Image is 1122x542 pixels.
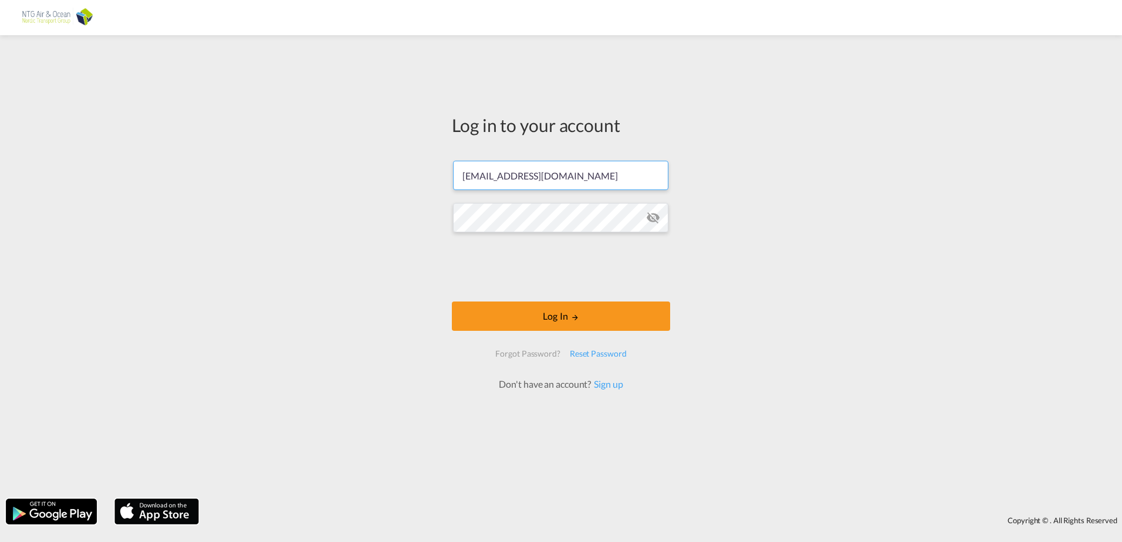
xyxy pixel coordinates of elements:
[18,5,97,31] img: e656f910b01211ecad38b5b032e214e6.png
[472,244,650,290] iframe: reCAPTCHA
[452,113,670,137] div: Log in to your account
[5,497,98,526] img: google.png
[486,378,636,391] div: Don't have an account?
[646,211,660,225] md-icon: icon-eye-off
[452,302,670,331] button: LOGIN
[565,343,631,364] div: Reset Password
[205,510,1122,530] div: Copyright © . All Rights Reserved
[491,343,565,364] div: Forgot Password?
[591,378,623,389] a: Sign up
[113,497,200,526] img: apple.png
[453,161,668,190] input: Enter email/phone number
